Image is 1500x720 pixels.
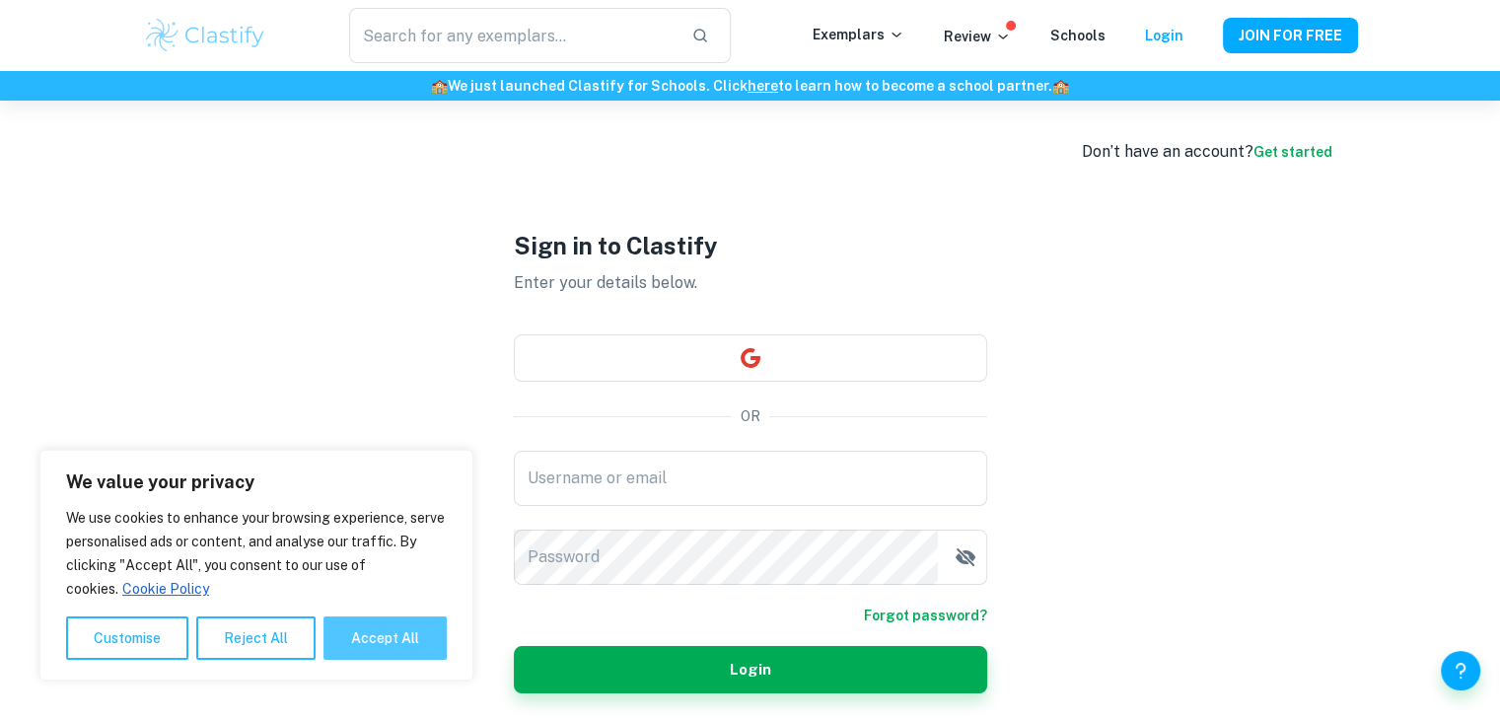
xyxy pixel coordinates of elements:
[748,78,778,94] a: here
[39,450,473,681] div: We value your privacy
[864,605,987,626] a: Forgot password?
[1441,651,1480,690] button: Help and Feedback
[1145,28,1183,43] a: Login
[514,228,987,263] h1: Sign in to Clastify
[143,16,268,55] img: Clastify logo
[323,616,447,660] button: Accept All
[121,580,210,598] a: Cookie Policy
[1082,140,1332,164] div: Don’t have an account?
[4,75,1496,97] h6: We just launched Clastify for Schools. Click to learn how to become a school partner.
[514,271,987,295] p: Enter your details below.
[431,78,448,94] span: 🏫
[514,646,987,693] button: Login
[1050,28,1106,43] a: Schools
[66,506,447,601] p: We use cookies to enhance your browsing experience, serve personalised ads or content, and analys...
[349,8,675,63] input: Search for any exemplars...
[741,405,760,427] p: OR
[66,470,447,494] p: We value your privacy
[1253,144,1332,160] a: Get started
[196,616,316,660] button: Reject All
[1052,78,1069,94] span: 🏫
[944,26,1011,47] p: Review
[66,616,188,660] button: Customise
[813,24,904,45] p: Exemplars
[1223,18,1358,53] button: JOIN FOR FREE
